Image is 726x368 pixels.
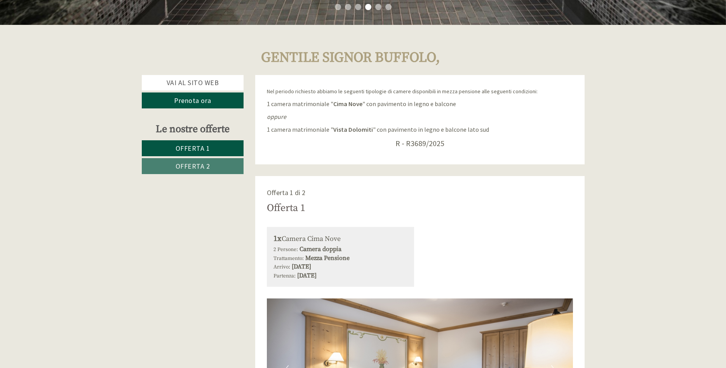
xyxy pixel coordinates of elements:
[273,246,298,253] small: 2 Persone:
[273,255,304,262] small: Trattamento:
[273,264,290,270] small: Arrivo:
[142,75,244,91] a: Vai al sito web
[142,92,244,108] a: Prenota ora
[267,113,286,120] em: oppure
[305,254,350,262] b: Mezza Pensione
[273,234,282,244] b: 1x
[267,125,573,134] p: 1 camera matrimoniale " " con pavimento in legno e balcone lato sud
[267,188,305,197] span: Offerta 1 di 2
[261,50,440,66] h1: Gentile Signor Buffolo,
[142,122,244,136] div: Le nostre offerte
[273,273,296,279] small: Partenza:
[297,272,317,279] b: [DATE]
[299,245,341,253] b: Camera doppia
[273,234,407,245] div: Camera Cima Nove
[333,126,373,133] strong: Vista Dolomiti
[333,100,362,108] strong: Cima Nove
[292,263,311,270] b: [DATE]
[267,88,538,95] span: Nel periodo richiesto abbiamo le seguenti tipologie di camere disponibili in mezza pensione alle ...
[267,99,573,108] p: 1 camera matrimoniale " " con pavimento in legno e balcone
[176,144,210,153] span: Offerta 1
[395,138,444,148] span: R - R3689/2025
[176,162,210,171] span: Offerta 2
[267,201,305,215] div: Offerta 1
